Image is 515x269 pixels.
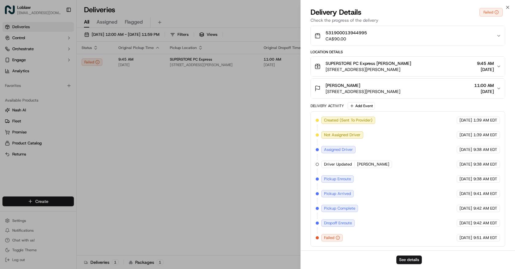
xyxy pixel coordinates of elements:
button: [PERSON_NAME][STREET_ADDRESS][PERSON_NAME]11:00 AM[DATE] [311,79,505,98]
img: Nash [6,6,18,18]
span: Failed [324,235,334,241]
span: [DATE] [460,132,472,138]
div: We're available if you need us! [28,65,84,69]
span: 9:38 AM EDT [473,147,497,152]
div: Location Details [311,50,505,54]
span: [PERSON_NAME] [357,162,389,167]
span: Pickup Complete [324,206,355,211]
button: See all [95,78,112,86]
span: [STREET_ADDRESS][PERSON_NAME] [326,88,400,95]
span: Loblaw 12 agents [19,111,51,116]
span: [DATE] [460,206,472,211]
span: API Documentation [58,137,98,143]
span: 9:38 AM EDT [473,162,497,167]
img: Loblaw 12 agents [6,89,16,99]
div: Delivery Activity [311,103,344,108]
img: 1736555255976-a54dd68f-1ca7-489b-9aae-adbdc363a1c4 [6,58,17,69]
button: 531900013944995CA$90.00 [311,26,505,46]
span: 11:00 AM [474,82,494,88]
span: Delivery Details [311,7,361,17]
span: 9:42 AM EDT [473,206,497,211]
span: Knowledge Base [12,137,47,143]
div: Start new chat [28,58,101,65]
span: [DATE] [460,220,472,226]
span: • [53,111,55,116]
span: Assigned Driver [324,147,353,152]
div: Past conversations [6,80,41,84]
span: 9:42 AM EDT [473,220,497,226]
span: [DATE] [56,95,69,100]
a: 📗Knowledge Base [4,134,49,145]
a: 💻API Documentation [49,134,101,145]
button: SUPERSTORE PC Express [PERSON_NAME][STREET_ADDRESS][PERSON_NAME]9:45 AM[DATE] [311,57,505,76]
span: [DATE] [460,162,472,167]
span: 9:51 AM EDT [473,235,497,241]
span: 9:41 AM EDT [473,191,497,196]
button: Start new chat [104,60,112,68]
span: Created (Sent To Provider) [324,118,372,123]
p: Check the progress of the delivery [311,17,505,23]
span: [DATE] [460,235,472,241]
span: Dropoff Enroute [324,220,352,226]
span: [DATE] [460,176,472,182]
span: 9:45 AM [477,60,494,66]
span: • [53,95,55,100]
span: [DATE] [460,118,472,123]
span: [DATE] [56,111,69,116]
span: Pickup Enroute [324,176,351,182]
button: See details [396,256,422,264]
span: [DATE] [474,88,494,95]
button: Add Event [348,102,375,110]
span: [STREET_ADDRESS][PERSON_NAME] [326,66,411,73]
span: SUPERSTORE PC Express [PERSON_NAME] [326,60,411,66]
span: 1:39 AM EDT [473,118,497,123]
div: 💻 [52,137,57,142]
span: [DATE] [477,66,494,73]
span: CA$90.00 [326,36,367,42]
span: Loblaw 12 agents [19,95,51,100]
img: Loblaw 12 agents [6,106,16,115]
span: Pickup Arrived [324,191,351,196]
span: Pylon [61,152,74,156]
span: Not Assigned Driver [324,132,360,138]
img: 1738778727109-b901c2ba-d612-49f7-a14d-d897ce62d23f [13,58,24,69]
span: 1:39 AM EDT [473,132,497,138]
span: Driver Updated [324,162,352,167]
input: Got a question? Start typing here... [16,39,110,46]
span: [DATE] [460,191,472,196]
span: 531900013944995 [326,30,367,36]
p: Welcome 👋 [6,24,112,34]
span: [PERSON_NAME] [326,82,360,88]
button: Failed [479,8,503,17]
div: 📗 [6,137,11,142]
span: [DATE] [460,147,472,152]
a: Powered byPylon [43,151,74,156]
span: 9:38 AM EDT [473,176,497,182]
